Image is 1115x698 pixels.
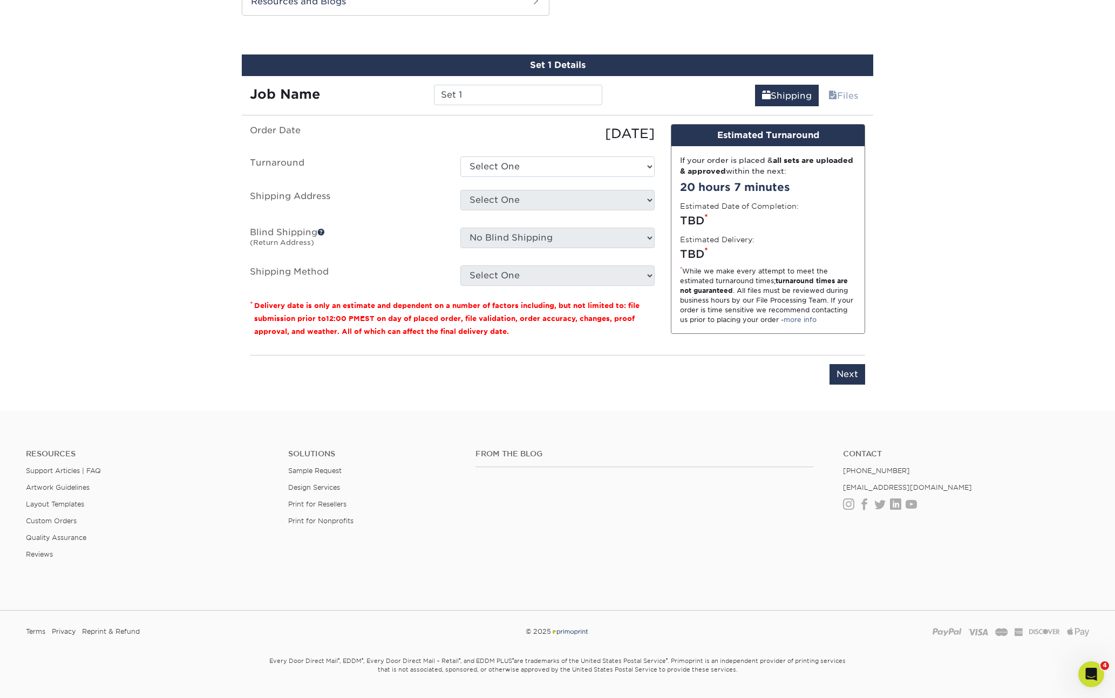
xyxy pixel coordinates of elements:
label: Order Date [242,124,452,143]
label: Estimated Delivery: [680,234,754,245]
div: 20 hours 7 minutes [680,179,856,195]
a: Custom Orders [26,517,77,525]
label: Turnaround [242,156,452,177]
h4: Resources [26,449,272,459]
sup: ® [512,657,514,662]
small: (Return Address) [250,238,314,247]
a: Contact [843,449,1089,459]
label: Blind Shipping [242,228,452,252]
a: Reviews [26,550,53,558]
div: TBD [680,213,856,229]
sup: ® [338,657,339,662]
a: Shipping [755,85,819,106]
div: © 2025 [378,624,738,640]
a: Artwork Guidelines [26,483,90,491]
a: Privacy [52,624,76,640]
span: 4 [1100,661,1109,670]
a: Terms [26,624,45,640]
div: While we make every attempt to meet the estimated turnaround times; . All files must be reviewed ... [680,266,856,325]
a: Reprint & Refund [82,624,140,640]
img: Primoprint [551,627,589,635]
span: 12:00 PM [326,314,360,323]
input: Next [830,364,865,385]
a: Files [821,85,865,106]
div: If your order is placed & within the next: [680,155,856,177]
a: Quality Assurance [26,533,86,542]
a: Design Services [288,483,340,491]
sup: ® [459,657,460,662]
h4: Solutions [288,449,459,459]
a: Sample Request [288,467,342,475]
span: files [828,91,837,101]
label: Estimated Date of Completion: [680,201,799,211]
label: Shipping Method [242,265,452,286]
a: Layout Templates [26,500,84,508]
div: Estimated Turnaround [671,125,865,146]
span: shipping [762,91,771,101]
h4: From the Blog [475,449,814,459]
a: [PHONE_NUMBER] [843,467,910,475]
a: Print for Nonprofits [288,517,353,525]
a: Support Articles | FAQ [26,467,101,475]
div: TBD [680,246,856,262]
div: Set 1 Details [242,54,873,76]
strong: Job Name [250,86,320,102]
label: Shipping Address [242,190,452,215]
sup: ® [362,657,363,662]
small: Delivery date is only an estimate and dependent on a number of factors including, but not limited... [254,302,640,336]
sup: ® [666,657,668,662]
a: more info [784,316,817,324]
input: Enter a job name [434,85,602,105]
a: [EMAIL_ADDRESS][DOMAIN_NAME] [843,483,972,491]
iframe: Intercom live chat [1078,661,1104,687]
a: Print for Resellers [288,500,346,508]
div: [DATE] [452,124,663,143]
strong: turnaround times are not guaranteed [680,277,848,295]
